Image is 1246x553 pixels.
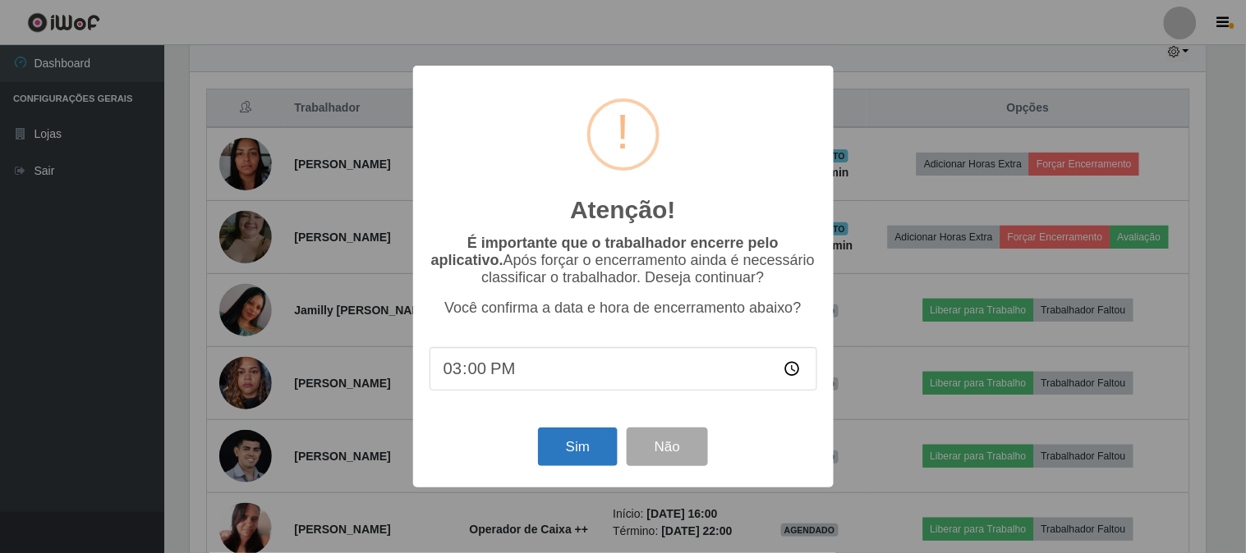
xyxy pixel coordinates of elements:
h2: Atenção! [570,195,675,225]
p: Após forçar o encerramento ainda é necessário classificar o trabalhador. Deseja continuar? [430,235,817,286]
button: Não [627,427,708,466]
p: Você confirma a data e hora de encerramento abaixo? [430,299,817,317]
button: Sim [538,427,618,466]
b: É importante que o trabalhador encerre pelo aplicativo. [431,235,779,268]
